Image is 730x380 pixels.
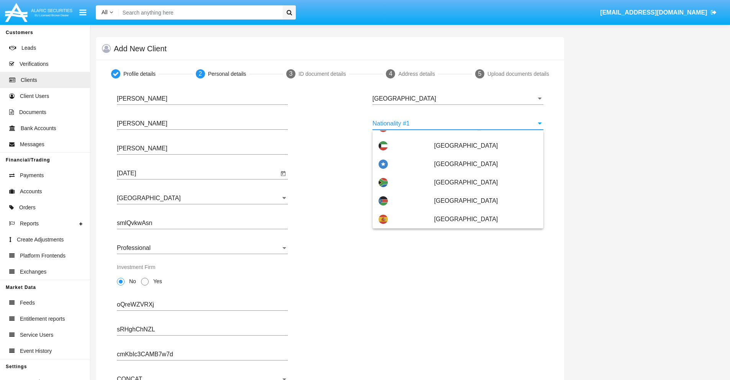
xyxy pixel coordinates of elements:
span: Payments [20,171,44,179]
span: All [102,9,108,15]
h5: Add New Client [114,46,167,52]
span: 2 [198,70,202,77]
span: Documents [19,108,46,116]
input: Search [119,5,280,20]
span: Reports [20,220,39,228]
span: Client Users [20,92,49,100]
span: [GEOGRAPHIC_DATA] [434,137,537,155]
span: [GEOGRAPHIC_DATA] [434,210,537,228]
span: Bank Accounts [21,124,56,132]
div: Upload documents details [487,70,549,78]
span: Service Users [20,331,53,339]
div: Address details [398,70,435,78]
div: Profile details [123,70,156,78]
span: 5 [478,70,481,77]
img: Logo image [4,1,74,24]
div: ID document details [299,70,346,78]
div: Personal details [208,70,246,78]
span: Exchanges [20,268,46,276]
span: [GEOGRAPHIC_DATA] [434,173,537,192]
label: Investment Firm [117,263,155,271]
span: [EMAIL_ADDRESS][DOMAIN_NAME] [600,9,707,16]
span: Messages [20,140,44,148]
a: All [96,8,119,16]
span: Accounts [20,188,42,196]
span: Verifications [20,60,48,68]
button: Open calendar [279,169,288,178]
span: 3 [289,70,293,77]
span: 4 [389,70,392,77]
span: [GEOGRAPHIC_DATA] [434,155,537,173]
a: [EMAIL_ADDRESS][DOMAIN_NAME] [597,2,720,23]
span: Leads [21,44,36,52]
span: Create Adjustments [17,236,64,244]
span: Platform Frontends [20,252,66,260]
span: Entitlement reports [20,315,65,323]
span: Professional [117,245,151,251]
span: Event History [20,347,52,355]
span: Yes [149,277,164,285]
span: Orders [19,204,36,212]
span: Feeds [20,299,35,307]
span: No [125,277,138,285]
span: [GEOGRAPHIC_DATA] [434,192,537,210]
span: Clients [21,76,37,84]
